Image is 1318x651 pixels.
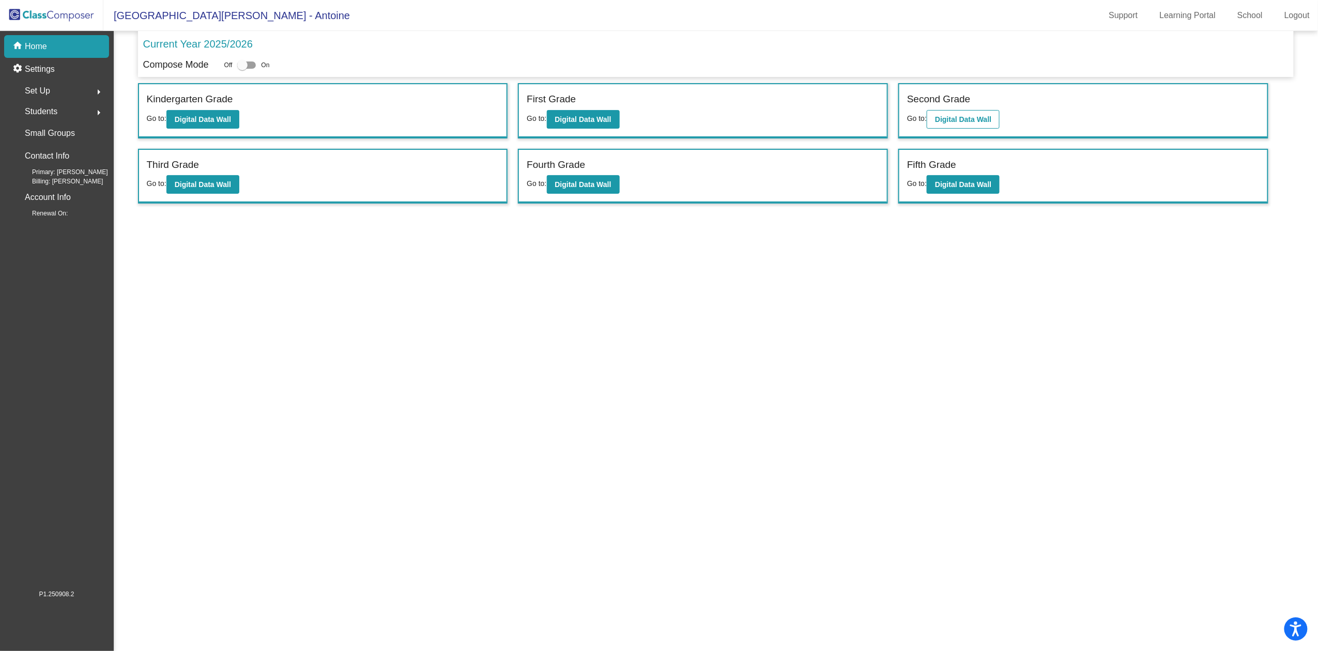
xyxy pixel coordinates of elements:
[935,115,991,123] b: Digital Data Wall
[143,36,253,52] p: Current Year 2025/2026
[1276,7,1318,24] a: Logout
[147,158,199,173] label: Third Grade
[907,92,971,107] label: Second Grade
[93,106,105,119] mat-icon: arrow_right
[907,114,927,122] span: Go to:
[25,149,69,163] p: Contact Info
[25,126,75,141] p: Small Groups
[25,63,55,75] p: Settings
[527,114,546,122] span: Go to:
[1229,7,1271,24] a: School
[1101,7,1146,24] a: Support
[147,92,233,107] label: Kindergarten Grade
[224,60,233,70] span: Off
[907,158,956,173] label: Fifth Grade
[555,115,611,123] b: Digital Data Wall
[16,209,68,218] span: Renewal On:
[175,180,231,189] b: Digital Data Wall
[527,158,585,173] label: Fourth Grade
[16,167,108,177] span: Primary: [PERSON_NAME]
[12,63,25,75] mat-icon: settings
[12,40,25,53] mat-icon: home
[147,179,166,188] span: Go to:
[25,190,71,205] p: Account Info
[175,115,231,123] b: Digital Data Wall
[103,7,350,24] span: [GEOGRAPHIC_DATA][PERSON_NAME] - Antoine
[555,180,611,189] b: Digital Data Wall
[166,110,239,129] button: Digital Data Wall
[1152,7,1224,24] a: Learning Portal
[16,177,103,186] span: Billing: [PERSON_NAME]
[527,92,576,107] label: First Grade
[527,179,546,188] span: Go to:
[927,175,1000,194] button: Digital Data Wall
[166,175,239,194] button: Digital Data Wall
[147,114,166,122] span: Go to:
[927,110,1000,129] button: Digital Data Wall
[547,110,620,129] button: Digital Data Wall
[25,104,57,119] span: Students
[25,84,50,98] span: Set Up
[143,58,209,72] p: Compose Mode
[93,86,105,98] mat-icon: arrow_right
[261,60,269,70] span: On
[547,175,620,194] button: Digital Data Wall
[935,180,991,189] b: Digital Data Wall
[25,40,47,53] p: Home
[907,179,927,188] span: Go to:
